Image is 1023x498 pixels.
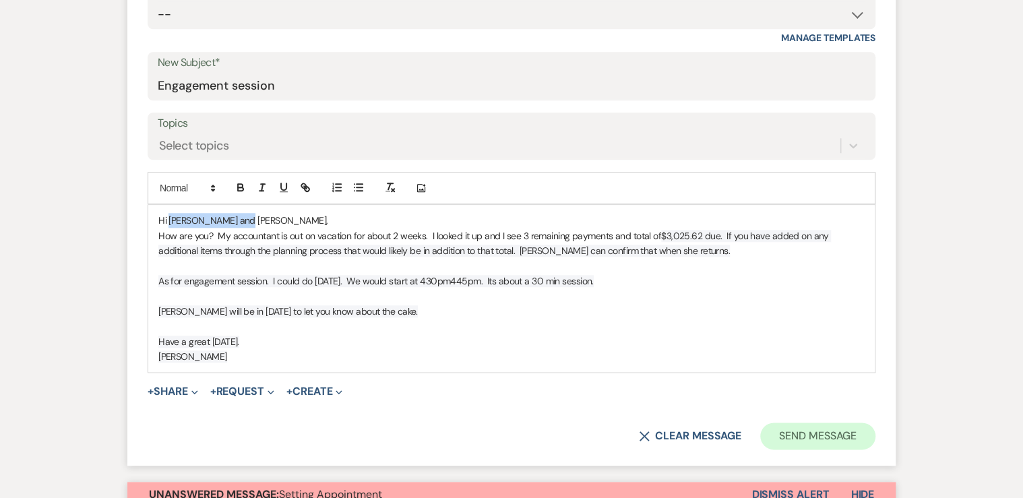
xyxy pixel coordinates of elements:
[158,336,239,348] span: Have a great [DATE].
[158,213,865,228] p: Hi [PERSON_NAME] and [PERSON_NAME],
[210,386,216,397] span: +
[286,386,292,397] span: +
[158,114,865,133] label: Topics
[286,386,342,397] button: Create
[760,423,875,449] button: Send Message
[158,350,227,363] span: [PERSON_NAME]
[148,386,198,397] button: Share
[158,275,594,287] span: As for engagement session. I could do [DATE]. We would start at 430pm445pm. Its about a 30 min se...
[781,32,875,44] a: Manage Templates
[159,137,229,155] div: Select topics
[148,386,154,397] span: +
[639,431,741,441] button: Clear message
[210,386,274,397] button: Request
[158,305,418,317] span: [PERSON_NAME] will be in [DATE] to let you know about the cake.
[158,53,865,73] label: New Subject*
[158,228,865,259] p: How are you? My accountant is out on vacation for about 2 weeks. I looked it up and I see 3 remai...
